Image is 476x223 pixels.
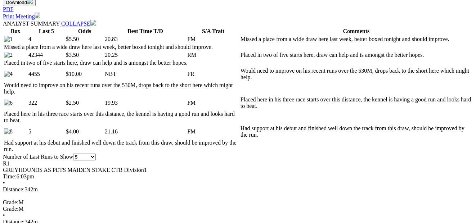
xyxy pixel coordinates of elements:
[187,125,239,138] td: FM
[4,128,13,135] img: 8
[4,71,13,77] img: 4
[61,21,90,27] span: COLLAPSE
[66,36,79,42] span: $5.50
[4,110,239,124] td: Placed here in his three race starts over this distance, the kennel is having a good run and look...
[187,36,239,43] td: FM
[90,20,96,26] img: chevron-down-white.svg
[4,100,13,106] img: 6
[104,125,186,138] td: 21.16
[240,125,472,138] td: Had support at his debut and finished well down the track from this draw, should be improved by t...
[66,100,79,106] span: $2.50
[3,160,10,167] span: R1
[240,28,472,35] th: Comments
[3,199,473,206] div: M
[240,36,472,43] td: Missed a place from a wide draw here last week, better boxed tonight and should improve.
[3,212,5,218] span: •
[4,59,239,67] td: Placed in two of five starts here, draw can help and is amongst the better hopes.
[3,173,473,180] div: 6:03pm
[187,51,239,59] td: RM
[4,139,239,153] td: Had support at his debut and finished well down the track from this draw, should be improved by t...
[240,51,472,59] td: Placed in two of five starts here, draw can help and is amongst the better hopes.
[4,44,239,51] td: Missed a place from a wide draw here last week, better boxed tonight and should improve.
[187,96,239,110] td: FM
[66,28,104,35] th: Odds
[66,52,79,58] span: $3.50
[28,67,65,81] td: 4455
[28,96,65,110] td: 322
[3,206,19,212] span: Grade:
[35,13,40,18] img: printer.svg
[28,28,65,35] th: Last 5
[3,186,24,192] span: Distance:
[60,21,96,27] a: COLLAPSE
[4,82,239,95] td: Would need to improve on his recent runs over the 530M, drops back to the short here which might ...
[104,67,186,81] td: NBT
[66,128,79,135] span: $4.00
[3,6,473,13] div: Download
[240,96,472,110] td: Placed here in his three race starts over this distance, the kennel is having a good run and look...
[4,36,13,42] img: 1
[104,28,186,35] th: Best Time T/D
[28,125,65,138] td: 5
[3,154,473,160] div: Number of Last Runs to Show
[28,36,65,43] td: 4
[187,28,239,35] th: S/A Trait
[104,96,186,110] td: 19.93
[3,6,13,12] a: PDF
[3,199,19,205] span: Grade:
[3,186,473,193] div: 342m
[3,206,473,212] div: M
[104,36,186,43] td: 20.83
[187,67,239,81] td: FR
[3,20,473,27] div: ANALYST SUMMARY
[4,28,27,35] th: Box
[3,180,5,186] span: •
[66,71,82,77] span: $10.00
[28,51,65,59] td: 42344
[240,67,472,81] td: Would need to improve on his recent runs over the 530M, drops back to the short here which might ...
[3,173,17,179] span: Time:
[104,51,186,59] td: 20.25
[3,167,473,173] div: GREYHOUNDS AS PETS MAIDEN STAKE CTB Division1
[3,13,40,19] a: Print Meeting
[4,52,13,58] img: 2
